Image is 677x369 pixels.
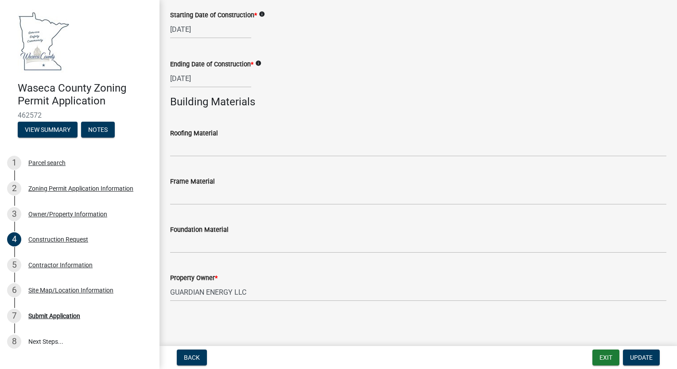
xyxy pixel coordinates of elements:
[28,236,88,242] div: Construction Request
[259,11,265,17] i: info
[170,12,257,19] label: Starting Date of Construction
[630,354,653,361] span: Update
[623,350,660,365] button: Update
[28,185,133,192] div: Zoning Permit Application Information
[255,60,261,66] i: info
[7,156,21,170] div: 1
[7,334,21,349] div: 8
[18,82,152,108] h4: Waseca County Zoning Permit Application
[7,283,21,297] div: 6
[18,122,78,138] button: View Summary
[28,160,66,166] div: Parcel search
[18,111,142,119] span: 462572
[7,232,21,246] div: 4
[7,258,21,272] div: 5
[170,131,218,137] label: Roofing Material
[170,275,218,281] label: Property Owner
[170,179,215,185] label: Frame Material
[28,262,93,268] div: Contractor Information
[184,354,200,361] span: Back
[7,207,21,221] div: 3
[177,350,207,365] button: Back
[7,181,21,196] div: 2
[81,127,115,134] wm-modal-confirm: Notes
[170,96,666,108] h4: Building Materials
[170,227,229,233] label: Foundation Material
[18,9,70,73] img: Waseca County, Minnesota
[18,127,78,134] wm-modal-confirm: Summary
[28,287,113,293] div: Site Map/Location Information
[170,69,251,88] input: mm/dd/yyyy
[28,211,107,217] div: Owner/Property Information
[81,122,115,138] button: Notes
[170,61,253,68] label: Ending Date of Construction
[170,20,251,38] input: mm/dd/yyyy
[592,350,619,365] button: Exit
[7,309,21,323] div: 7
[28,313,80,319] div: Submit Application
